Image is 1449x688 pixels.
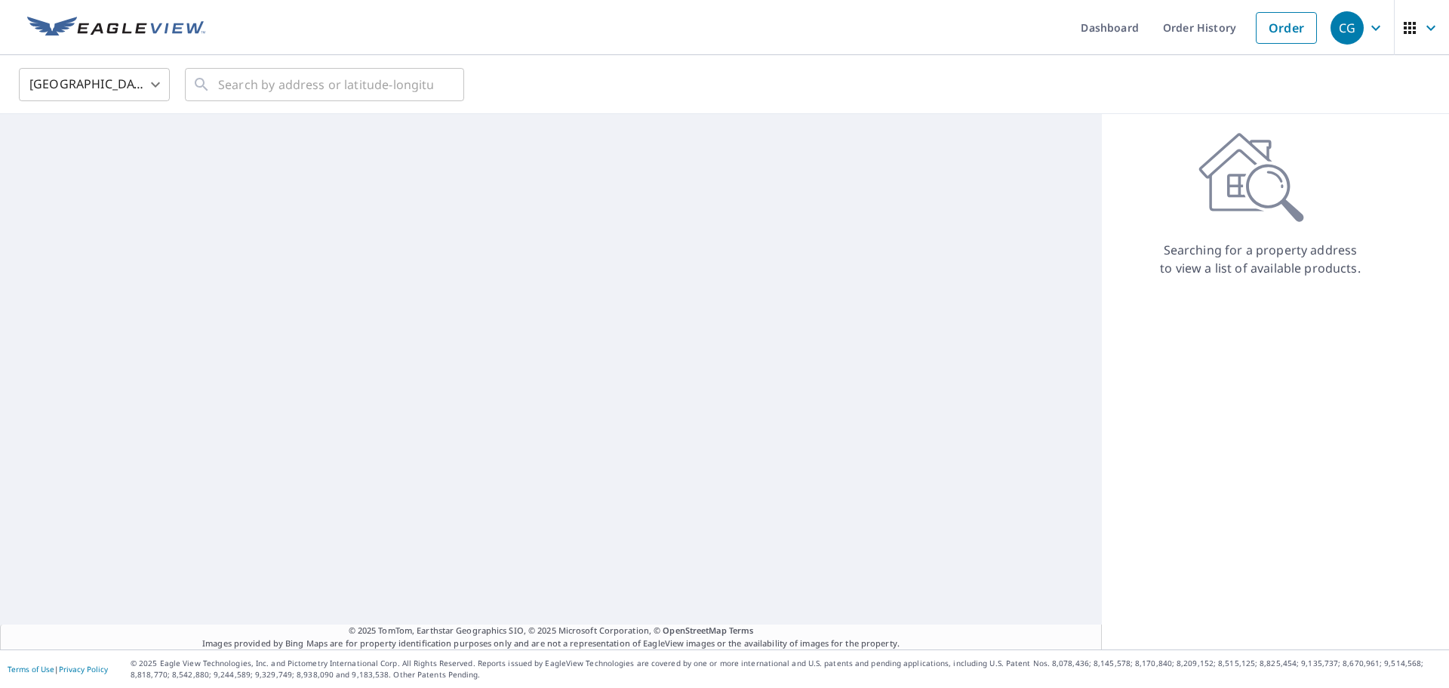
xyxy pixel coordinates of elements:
[1159,241,1361,277] p: Searching for a property address to view a list of available products.
[1331,11,1364,45] div: CG
[59,664,108,674] a: Privacy Policy
[19,63,170,106] div: [GEOGRAPHIC_DATA]
[729,625,754,636] a: Terms
[663,625,726,636] a: OpenStreetMap
[27,17,205,39] img: EV Logo
[1256,12,1317,44] a: Order
[349,625,754,637] span: © 2025 TomTom, Earthstar Geographics SIO, © 2025 Microsoft Corporation, ©
[218,63,433,106] input: Search by address or latitude-longitude
[8,665,108,674] p: |
[8,664,54,674] a: Terms of Use
[131,658,1441,680] p: © 2025 Eagle View Technologies, Inc. and Pictometry International Corp. All Rights Reserved. Repo...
